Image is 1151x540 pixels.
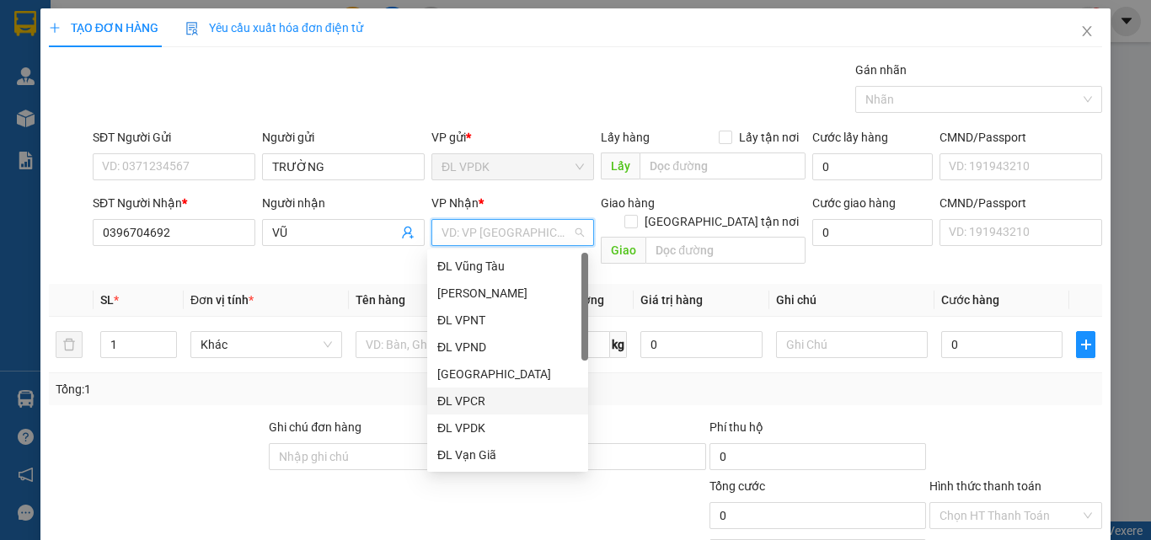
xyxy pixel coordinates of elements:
[431,196,479,210] span: VP Nhận
[427,441,588,468] div: ĐL Vạn Giã
[269,420,361,434] label: Ghi chú đơn hàng
[427,280,588,307] div: ĐL DUY
[812,219,933,246] input: Cước giao hàng
[638,212,806,231] span: [GEOGRAPHIC_DATA] tận nơi
[640,152,806,179] input: Dọc đường
[1076,331,1095,358] button: plus
[442,154,584,179] span: ĐL VPDK
[640,293,703,307] span: Giá trị hàng
[104,24,167,104] b: Gửi khách hàng
[769,284,934,317] th: Ghi chú
[21,109,88,217] b: Phúc An Express
[776,331,928,358] input: Ghi Chú
[437,392,578,410] div: ĐL VPCR
[610,331,627,358] span: kg
[437,284,578,302] div: [PERSON_NAME]
[269,443,485,470] input: Ghi chú đơn hàng
[645,237,806,264] input: Dọc đường
[601,196,655,210] span: Giao hàng
[201,332,332,357] span: Khác
[1080,24,1094,38] span: close
[709,418,926,443] div: Phí thu hộ
[100,293,114,307] span: SL
[56,331,83,358] button: delete
[437,419,578,437] div: ĐL VPDK
[427,253,588,280] div: ĐL Vũng Tàu
[1063,8,1111,56] button: Close
[262,194,425,212] div: Người nhận
[940,194,1102,212] div: CMND/Passport
[941,293,999,307] span: Cước hàng
[427,361,588,388] div: ĐL Quận 1
[93,194,255,212] div: SĐT Người Nhận
[601,131,650,144] span: Lấy hàng
[855,63,907,77] label: Gán nhãn
[431,128,594,147] div: VP gửi
[437,311,578,329] div: ĐL VPNT
[56,380,446,398] div: Tổng: 1
[732,128,806,147] span: Lấy tận nơi
[437,446,578,464] div: ĐL Vạn Giã
[356,293,405,307] span: Tên hàng
[437,257,578,275] div: ĐL Vũng Tàu
[812,196,896,210] label: Cước giao hàng
[185,22,199,35] img: icon
[437,365,578,383] div: [GEOGRAPHIC_DATA]
[427,334,588,361] div: ĐL VPND
[190,293,254,307] span: Đơn vị tính
[812,131,888,144] label: Cước lấy hàng
[601,152,640,179] span: Lấy
[185,21,363,35] span: Yêu cầu xuất hóa đơn điện tử
[427,414,588,441] div: ĐL VPDK
[21,21,105,105] img: logo.jpg
[929,479,1041,493] label: Hình thức thanh toán
[427,307,588,334] div: ĐL VPNT
[640,331,762,358] input: 0
[601,237,645,264] span: Giao
[940,128,1102,147] div: CMND/Passport
[437,338,578,356] div: ĐL VPND
[427,388,588,414] div: ĐL VPCR
[709,479,765,493] span: Tổng cước
[401,226,415,239] span: user-add
[142,64,232,78] b: [DOMAIN_NAME]
[262,128,425,147] div: Người gửi
[49,21,158,35] span: TẠO ĐƠN HÀNG
[812,153,933,180] input: Cước lấy hàng
[49,22,61,34] span: plus
[93,128,255,147] div: SĐT Người Gửi
[1077,338,1095,351] span: plus
[356,331,507,358] input: VD: Bàn, Ghế
[183,21,223,61] img: logo.jpg
[142,80,232,101] li: (c) 2017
